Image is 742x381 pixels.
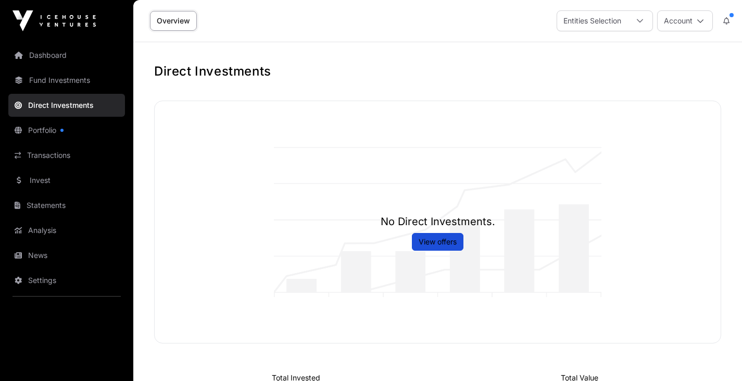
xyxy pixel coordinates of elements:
[8,244,125,267] a: News
[412,233,463,251] button: View offers
[8,194,125,217] a: Statements
[8,169,125,192] a: Invest
[8,219,125,242] a: Analysis
[8,144,125,167] a: Transactions
[381,214,495,229] h1: No Direct Investments.
[419,237,457,247] a: View offers
[154,63,721,80] h1: Direct Investments
[8,269,125,292] a: Settings
[8,94,125,117] a: Direct Investments
[8,44,125,67] a: Dashboard
[8,69,125,92] a: Fund Investments
[657,10,713,31] button: Account
[8,119,125,142] a: Portfolio
[557,11,627,31] div: Entities Selection
[150,11,197,31] a: Overview
[12,10,96,31] img: Icehouse Ventures Logo
[690,331,742,381] iframe: Chat Widget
